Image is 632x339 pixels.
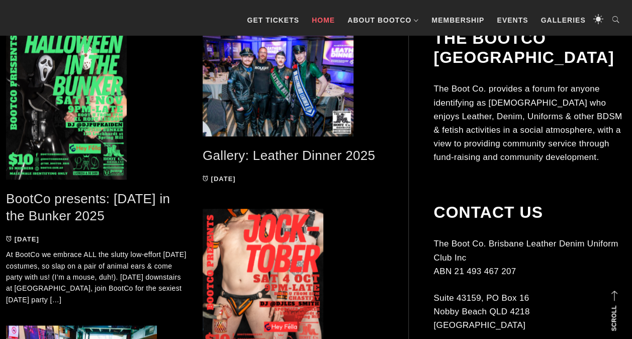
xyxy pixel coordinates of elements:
p: At BootCo we embrace ALL the slutty low-effort [DATE] costumes, so slap on a pair of animal ears ... [6,249,188,305]
strong: Scroll [610,305,617,331]
h2: Contact Us [433,203,626,222]
a: BootCo presents: [DATE] in the Bunker 2025 [6,191,170,224]
time: [DATE] [211,175,235,183]
a: Home [307,5,340,35]
p: The Boot Co. provides a forum for anyone identifying as [DEMOGRAPHIC_DATA] who enjoys Leather, De... [433,82,626,164]
a: [DATE] [203,175,236,183]
a: Events [492,5,533,35]
a: [DATE] [6,235,39,243]
h2: The BootCo [GEOGRAPHIC_DATA] [433,29,626,67]
time: [DATE] [15,235,39,243]
a: About BootCo [342,5,424,35]
a: Gallery: Leather Dinner 2025 [203,148,375,163]
a: Galleries [535,5,590,35]
p: The Boot Co. Brisbane Leather Denim Uniform Club Inc ABN 21 493 467 207 [433,237,626,278]
a: GET TICKETS [242,5,304,35]
p: Suite 43159, PO Box 16 Nobby Beach QLD 4218 [GEOGRAPHIC_DATA] [433,291,626,332]
a: Membership [426,5,489,35]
